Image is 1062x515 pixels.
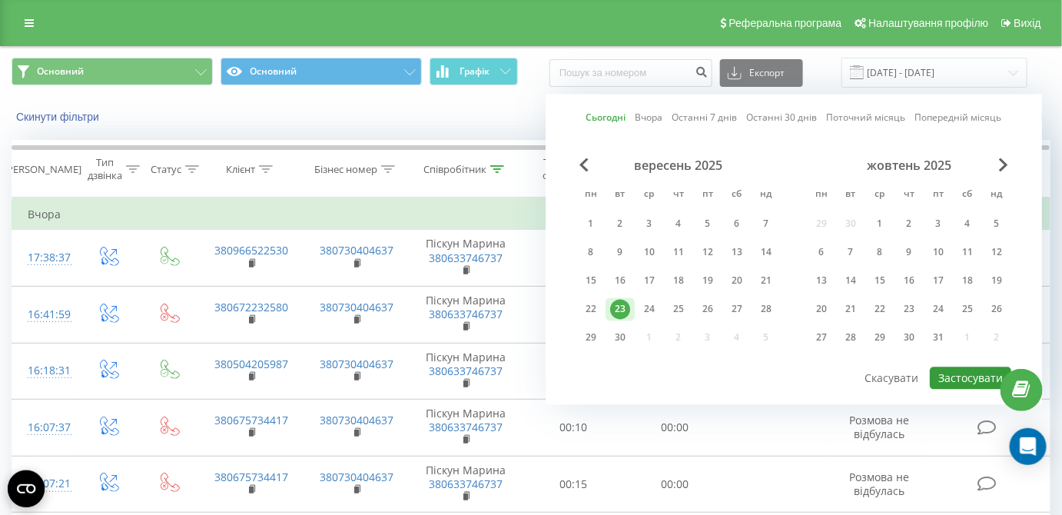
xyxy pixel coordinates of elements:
[841,271,861,291] div: 14
[579,158,589,172] span: Previous Month
[696,184,719,208] abbr: п’ятниця
[698,243,718,263] div: 12
[581,300,601,320] div: 22
[698,271,718,291] div: 19
[899,243,919,263] div: 9
[865,241,894,264] div: ср 8 жовт 2025 р.
[870,214,890,234] div: 1
[870,328,890,348] div: 29
[982,298,1011,321] div: нд 26 жовт 2025 р.
[899,300,919,320] div: 23
[636,111,663,125] a: Вчора
[28,300,61,330] div: 16:41:59
[836,241,865,264] div: вт 7 жовт 2025 р.
[576,241,606,264] div: пн 8 вер 2025 р.
[868,17,988,29] span: Налаштування профілю
[894,241,924,264] div: чт 9 жовт 2025 р.
[894,270,924,293] div: чт 16 жовт 2025 р.
[987,300,1007,320] div: 26
[698,214,718,234] div: 5
[581,328,601,348] div: 29
[523,456,624,513] td: 00:15
[987,271,1007,291] div: 19
[727,271,747,291] div: 20
[836,327,865,350] div: вт 28 жовт 2025 р.
[756,214,776,234] div: 7
[841,300,861,320] div: 21
[810,184,833,208] abbr: понеділок
[586,111,626,125] a: Сьогодні
[924,298,953,321] div: пт 24 жовт 2025 р.
[314,163,377,176] div: Бізнес номер
[957,300,977,320] div: 25
[836,298,865,321] div: вт 21 жовт 2025 р.
[320,470,393,484] a: 380730404637
[756,300,776,320] div: 28
[214,357,288,371] a: 380504205987
[698,300,718,320] div: 26
[576,327,606,350] div: пн 29 вер 2025 р.
[409,343,523,400] td: Піскун Марина
[857,367,928,390] button: Скасувати
[12,199,1050,230] td: Вчора
[669,300,689,320] div: 25
[722,241,752,264] div: сб 13 вер 2025 р.
[865,327,894,350] div: ср 29 жовт 2025 р.
[214,470,288,484] a: 380675734417
[899,271,919,291] div: 16
[8,470,45,507] button: Open CMP widget
[915,111,1002,125] a: Попередній місяць
[12,58,213,85] button: Основний
[870,300,890,320] div: 22
[536,156,602,182] div: Тривалість очікування
[606,213,635,236] div: вт 2 вер 2025 р.
[811,271,831,291] div: 13
[870,243,890,263] div: 8
[12,110,107,124] button: Скинути фільтри
[581,243,601,263] div: 8
[610,271,630,291] div: 16
[839,184,862,208] abbr: вівторок
[982,241,1011,264] div: нд 12 жовт 2025 р.
[752,241,781,264] div: нд 14 вер 2025 р.
[226,163,255,176] div: Клієнт
[836,270,865,293] div: вт 14 жовт 2025 р.
[924,327,953,350] div: пт 31 жовт 2025 р.
[669,271,689,291] div: 18
[811,300,831,320] div: 20
[664,213,693,236] div: чт 4 вер 2025 р.
[841,328,861,348] div: 28
[606,270,635,293] div: вт 16 вер 2025 р.
[982,270,1011,293] div: нд 19 жовт 2025 р.
[667,184,690,208] abbr: четвер
[924,213,953,236] div: пт 3 жовт 2025 р.
[639,243,659,263] div: 10
[956,184,979,208] abbr: субота
[807,327,836,350] div: пн 27 жовт 2025 р.
[811,243,831,263] div: 6
[807,158,1011,174] div: жовтень 2025
[982,213,1011,236] div: нд 5 жовт 2025 р.
[827,111,906,125] a: Поточний місяць
[928,243,948,263] div: 10
[693,270,722,293] div: пт 19 вер 2025 р.
[606,298,635,321] div: вт 23 вер 2025 р.
[752,270,781,293] div: нд 21 вер 2025 р.
[635,270,664,293] div: ср 17 вер 2025 р.
[576,213,606,236] div: пн 1 вер 2025 р.
[320,357,393,371] a: 380730404637
[930,367,1011,390] button: Застосувати
[928,300,948,320] div: 24
[849,470,909,498] span: Розмова не відбулась
[722,298,752,321] div: сб 27 вер 2025 р.
[928,328,948,348] div: 31
[423,163,486,176] div: Співробітник
[811,328,831,348] div: 27
[987,243,1007,263] div: 12
[953,241,982,264] div: сб 11 жовт 2025 р.
[725,184,748,208] abbr: субота
[609,184,632,208] abbr: вівторок
[523,230,624,287] td: 00:13
[894,327,924,350] div: чт 30 жовт 2025 р.
[606,327,635,350] div: вт 30 вер 2025 р.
